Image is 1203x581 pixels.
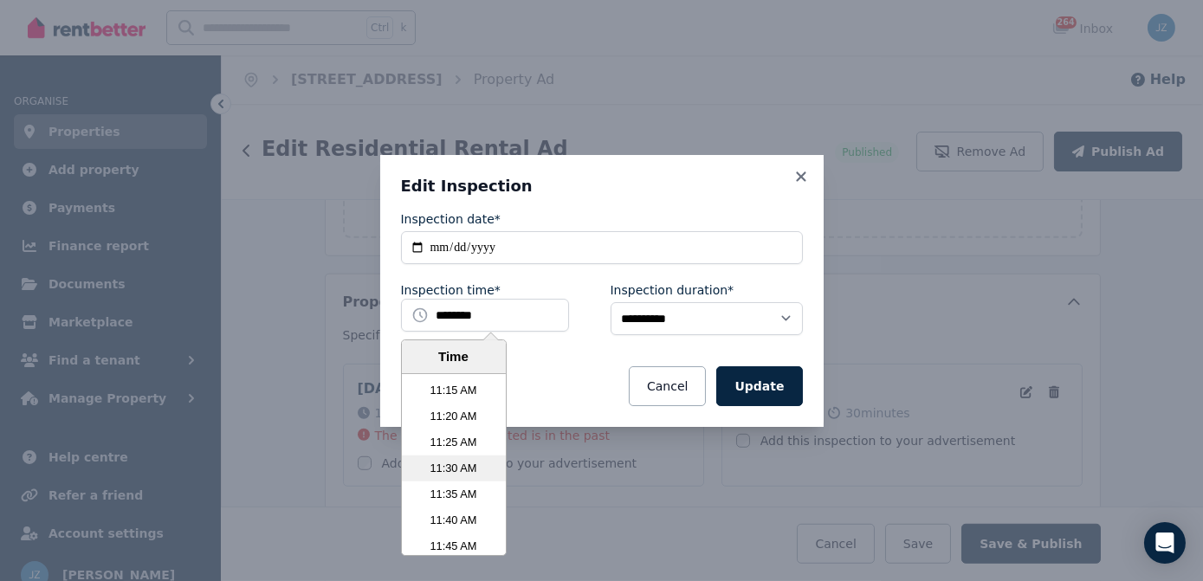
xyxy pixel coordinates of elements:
li: 11:25 AM [402,429,506,455]
label: Inspection time* [401,281,501,299]
li: 11:30 AM [402,455,506,481]
li: 11:35 AM [402,481,506,507]
button: Update [716,366,802,406]
label: Inspection duration* [611,281,734,299]
h3: Edit Inspection [401,176,803,197]
div: Open Intercom Messenger [1144,522,1186,564]
li: 11:15 AM [402,378,506,403]
ul: Time [402,374,506,555]
div: Time [406,346,501,366]
label: Inspection date* [401,210,501,228]
li: 11:40 AM [402,507,506,533]
li: 11:45 AM [402,533,506,559]
li: 11:20 AM [402,403,506,429]
button: Cancel [629,366,706,406]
